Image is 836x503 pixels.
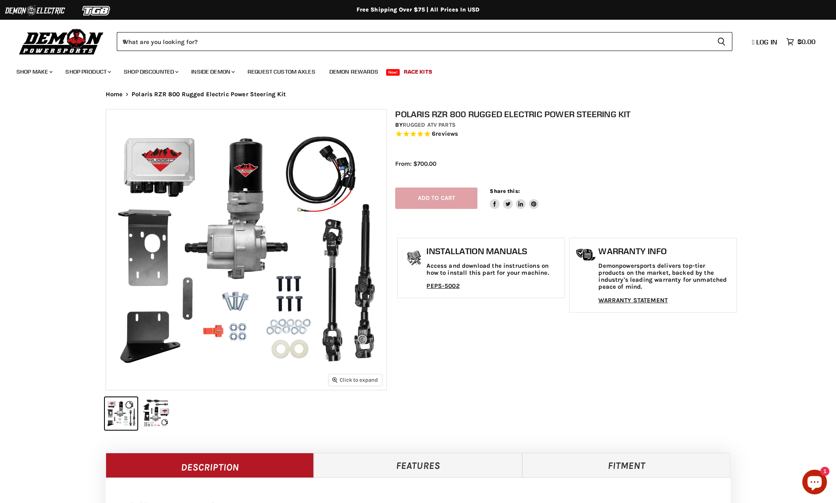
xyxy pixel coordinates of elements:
img: warranty-icon.png [576,248,596,261]
button: IMAGE thumbnail [140,397,172,430]
input: When autocomplete results are available use up and down arrows to review and enter to select [117,32,711,51]
a: Features [314,453,522,478]
button: IMAGE thumbnail [105,397,137,430]
a: Request Custom Axles [241,63,322,80]
img: Demon Electric Logo 2 [4,3,66,19]
a: Log in [748,38,782,46]
div: by [395,121,739,130]
span: Click to expand [332,377,378,383]
a: $0.00 [782,36,820,48]
img: Demon Powersports [16,27,107,56]
ul: Main menu [10,60,813,80]
img: install_manual-icon.png [404,248,424,269]
a: Inside Demon [185,63,240,80]
a: Description [106,453,314,478]
button: Click to expand [329,374,382,385]
p: Access and download the instructions on how to install this part for your machine. [426,262,560,277]
a: Fitment [522,453,731,478]
a: Demon Rewards [323,63,384,80]
span: Rated 5.0 out of 5 stars 6 reviews [395,130,739,139]
p: Demonpowersports delivers top-tier products on the market, backed by the industry's leading warra... [598,262,732,291]
h1: Installation Manuals [426,246,560,256]
img: IMAGE [106,109,387,390]
a: Rugged ATV Parts [403,121,456,128]
div: Free Shipping Over $75 | All Prices In USD [89,6,747,14]
h1: Warranty Info [598,246,732,256]
nav: Breadcrumbs [89,91,747,98]
span: From: $700.00 [395,160,436,167]
button: Search [711,32,732,51]
h1: Polaris RZR 800 Rugged Electric Power Steering Kit [395,109,739,119]
img: TGB Logo 2 [66,3,127,19]
span: $0.00 [797,38,815,46]
span: 6 reviews [432,130,458,137]
form: Product [117,32,732,51]
span: Share this: [490,188,519,194]
a: Shop Make [10,63,58,80]
inbox-online-store-chat: Shopify online store chat [800,470,829,496]
a: WARRANTY STATEMENT [598,297,668,304]
aside: Share this: [490,188,539,209]
a: Shop Discounted [118,63,183,80]
span: Polaris RZR 800 Rugged Electric Power Steering Kit [132,91,286,98]
span: Log in [756,38,777,46]
span: reviews [435,130,458,137]
a: Race Kits [398,63,438,80]
a: Home [106,91,123,98]
a: Shop Product [59,63,116,80]
span: New! [386,69,400,76]
a: PEPS-5002 [426,282,459,290]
